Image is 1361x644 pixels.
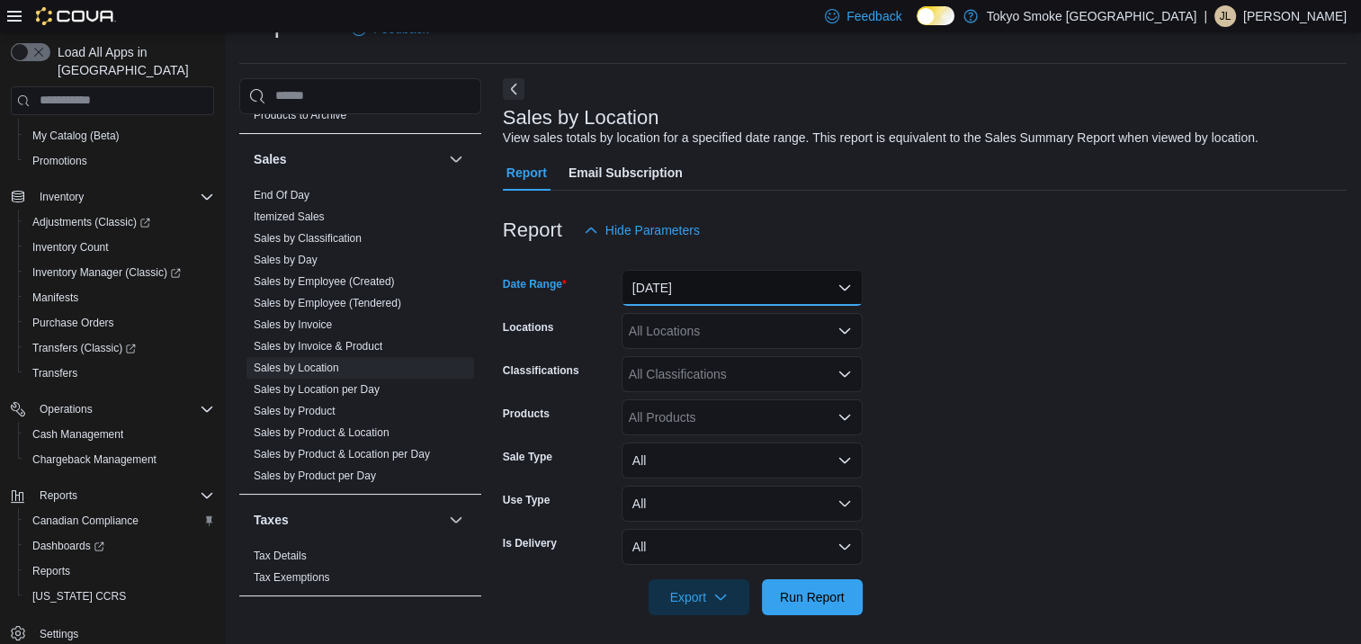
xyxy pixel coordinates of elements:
span: Reports [40,488,77,503]
span: Chargeback Management [32,452,157,467]
button: Sales [445,148,467,170]
a: Adjustments (Classic) [18,210,221,235]
a: Tax Exemptions [254,571,330,584]
button: Canadian Compliance [18,508,221,533]
h3: Sales [254,150,287,168]
a: Sales by Employee (Created) [254,275,395,288]
span: Inventory Manager (Classic) [25,262,214,283]
label: Classifications [503,363,579,378]
button: [DATE] [622,270,863,306]
button: Operations [4,397,221,422]
span: Inventory Manager (Classic) [32,265,181,280]
a: Dashboards [25,535,112,557]
button: Open list of options [837,324,852,338]
a: Reports [25,560,77,582]
button: Cash Management [18,422,221,447]
span: Hide Parameters [605,221,700,239]
span: Reports [25,560,214,582]
span: My Catalog (Beta) [25,125,214,147]
button: Export [649,579,749,615]
span: Sales by Employee (Tendered) [254,296,401,310]
h3: Taxes [254,511,289,529]
button: Purchase Orders [18,310,221,335]
span: Dashboards [32,539,104,553]
span: Products to Archive [254,108,346,122]
span: Email Subscription [569,155,683,191]
a: Canadian Compliance [25,510,146,532]
a: Purchase Orders [25,312,121,334]
span: Adjustments (Classic) [32,215,150,229]
span: Inventory [32,186,214,208]
span: Settings [32,622,214,644]
a: Sales by Classification [254,232,362,245]
label: Sale Type [503,450,552,464]
span: Sales by Invoice & Product [254,339,382,353]
span: Sales by Employee (Created) [254,274,395,289]
span: Dark Mode [917,25,918,26]
a: Inventory Count [25,237,116,258]
span: Operations [32,398,214,420]
a: Sales by Location per Day [254,383,380,396]
span: End Of Day [254,188,309,202]
button: Reports [4,483,221,508]
a: Sales by Day [254,254,318,266]
button: All [622,529,863,565]
a: My Catalog (Beta) [25,125,127,147]
span: Reports [32,564,70,578]
a: Transfers (Classic) [18,335,221,361]
span: [US_STATE] CCRS [32,589,126,604]
button: Open list of options [837,410,852,425]
span: Settings [40,627,78,641]
p: | [1204,5,1207,27]
button: Open list of options [837,367,852,381]
a: Sales by Location [254,362,339,374]
span: Canadian Compliance [25,510,214,532]
span: Sales by Location [254,361,339,375]
a: Promotions [25,150,94,172]
span: Canadian Compliance [32,514,139,528]
span: Chargeback Management [25,449,214,470]
span: Sales by Invoice [254,318,332,332]
span: Manifests [32,291,78,305]
span: Itemized Sales [254,210,325,224]
a: Sales by Employee (Tendered) [254,297,401,309]
img: Cova [36,7,116,25]
a: Transfers [25,362,85,384]
p: [PERSON_NAME] [1243,5,1347,27]
a: Dashboards [18,533,221,559]
a: Products to Archive [254,109,346,121]
label: Locations [503,320,554,335]
a: Sales by Product [254,405,336,417]
button: All [622,443,863,479]
span: Feedback [846,7,901,25]
span: Transfers (Classic) [32,341,136,355]
div: Taxes [239,545,481,595]
label: Date Range [503,277,567,291]
span: Sales by Location per Day [254,382,380,397]
span: Tax Details [254,549,307,563]
a: [US_STATE] CCRS [25,586,133,607]
label: Is Delivery [503,536,557,550]
a: Transfers (Classic) [25,337,143,359]
span: Transfers [32,366,77,380]
a: Inventory Manager (Classic) [18,260,221,285]
button: Promotions [18,148,221,174]
span: Inventory [40,190,84,204]
a: Itemized Sales [254,210,325,223]
span: Manifests [25,287,214,309]
span: Adjustments (Classic) [25,211,214,233]
a: Cash Management [25,424,130,445]
button: Operations [32,398,100,420]
span: Transfers (Classic) [25,337,214,359]
span: Operations [40,402,93,416]
h3: Report [503,219,562,241]
a: Sales by Product & Location [254,426,389,439]
button: Sales [254,150,442,168]
span: Sales by Product & Location [254,425,389,440]
button: Inventory [4,184,221,210]
span: My Catalog (Beta) [32,129,120,143]
a: Sales by Invoice [254,318,332,331]
span: Tax Exemptions [254,570,330,585]
button: Reports [18,559,221,584]
input: Dark Mode [917,6,954,25]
